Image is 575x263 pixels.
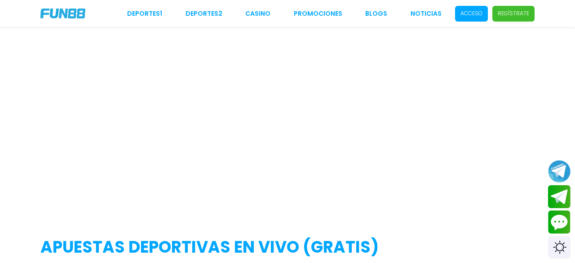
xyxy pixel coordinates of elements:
button: Join telegram channel [548,160,571,183]
img: Company Logo [40,9,85,18]
p: Regístrate [498,9,529,18]
a: Deportes2 [186,9,222,18]
a: Deportes1 [127,9,162,18]
a: BLOGS [365,9,387,18]
a: CASINO [245,9,270,18]
a: Promociones [294,9,342,18]
p: Acceso [460,9,482,18]
h2: APUESTAS DEPORTIVAS EN VIVO (gratis) [40,235,535,259]
a: NOTICIAS [411,9,442,18]
div: Switch theme [548,236,571,259]
button: Join telegram [548,185,571,209]
button: Contact customer service [548,210,571,234]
